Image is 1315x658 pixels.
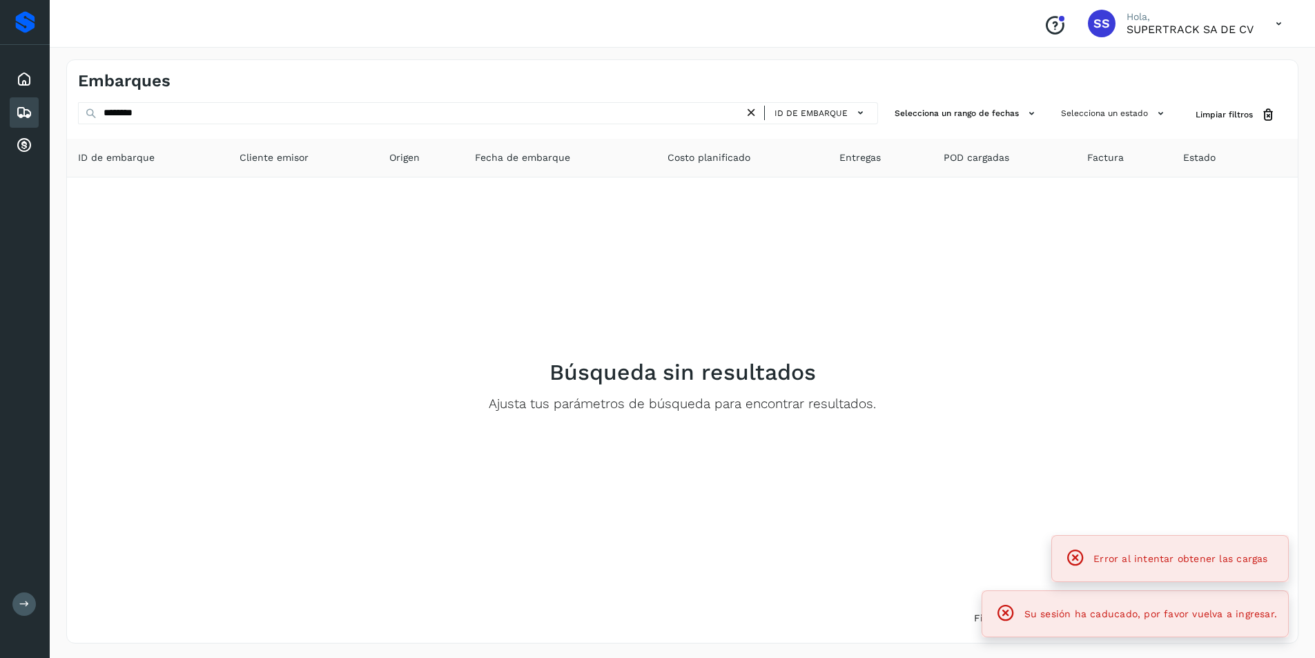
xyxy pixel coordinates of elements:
div: Embarques [10,97,39,128]
span: Fecha de embarque [475,151,570,165]
span: Filtros por página : [974,611,1064,626]
span: POD cargadas [944,151,1009,165]
div: Inicio [10,64,39,95]
span: Error al intentar obtener las cargas [1093,553,1267,564]
button: Limpiar filtros [1185,102,1287,128]
span: Costo planificado [668,151,750,165]
span: Origen [389,151,420,165]
span: Factura [1087,151,1124,165]
h4: Embarques [78,71,171,91]
button: ID de embarque [770,103,872,123]
button: Selecciona un estado [1055,102,1173,125]
p: Hola, [1127,11,1254,23]
span: ID de embarque [775,107,848,119]
button: Selecciona un rango de fechas [889,102,1044,125]
span: Cliente emisor [240,151,309,165]
span: Limpiar filtros [1196,108,1253,121]
span: ID de embarque [78,151,155,165]
span: Su sesión ha caducado, por favor vuelva a ingresar. [1024,608,1277,619]
span: Entregas [839,151,881,165]
div: Cuentas por cobrar [10,130,39,161]
span: Estado [1183,151,1216,165]
h2: Búsqueda sin resultados [549,359,816,385]
p: Ajusta tus parámetros de búsqueda para encontrar resultados. [489,396,876,412]
p: SUPERTRACK SA DE CV [1127,23,1254,36]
